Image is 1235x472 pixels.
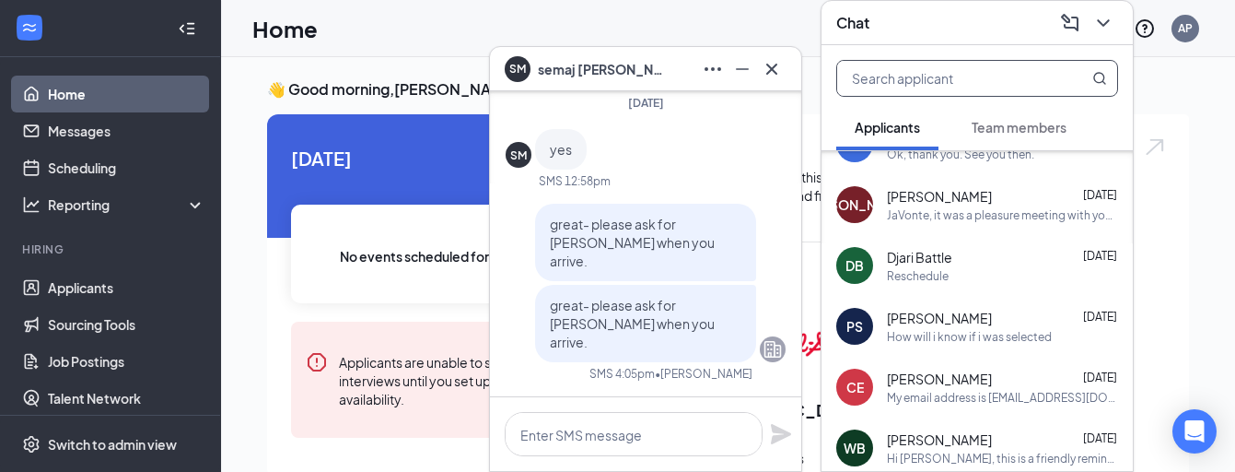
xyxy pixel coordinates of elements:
[846,317,863,336] div: PS
[510,147,527,163] div: SM
[887,329,1052,345] div: How will i know if i was selected
[887,431,992,449] span: [PERSON_NAME]
[306,351,328,373] svg: Error
[340,246,534,266] span: No events scheduled for [DATE] .
[1143,136,1167,158] img: open.6027fd2a22e1237b5b06.svg
[48,269,205,306] a: Applicants
[48,195,206,214] div: Reporting
[178,19,196,38] svg: Collapse
[836,13,869,33] h3: Chat
[731,58,753,80] svg: Minimize
[972,119,1066,136] span: Team members
[267,79,1189,100] h3: 👋 Good morning, [PERSON_NAME] !
[1055,8,1085,38] button: ComposeMessage
[698,54,728,84] button: Ellipses
[48,112,205,149] a: Messages
[48,306,205,343] a: Sourcing Tools
[539,173,611,189] div: SMS 12:58pm
[628,96,664,110] span: [DATE]
[844,439,866,457] div: WB
[1083,310,1117,324] span: [DATE]
[1089,8,1118,38] button: ChevronDown
[1083,188,1117,202] span: [DATE]
[550,297,715,350] span: great- please ask for [PERSON_NAME] when you arrive.
[48,380,205,417] a: Talent Network
[1178,20,1193,36] div: AP
[48,76,205,112] a: Home
[887,370,992,388] span: [PERSON_NAME]
[1092,71,1107,86] svg: MagnifyingGlass
[887,147,1034,162] div: Ok, thank you. See you then.
[855,119,920,136] span: Applicants
[1059,12,1081,34] svg: ComposeMessage
[762,338,784,360] svg: Company
[291,144,582,172] span: [DATE]
[1092,12,1114,34] svg: ChevronDown
[589,366,655,382] div: SMS 4:05pm
[757,54,786,84] button: Cross
[1172,409,1217,454] div: Open Intercom Messenger
[550,216,715,269] span: great- please ask for [PERSON_NAME] when you arrive.
[48,435,177,454] div: Switch to admin view
[887,187,992,206] span: [PERSON_NAME]
[801,195,908,214] div: [PERSON_NAME]
[1083,431,1117,445] span: [DATE]
[252,13,318,44] h1: Home
[887,451,1118,466] div: Hi [PERSON_NAME], this is a friendly reminder. Please select an interview time slot for your Back...
[550,141,572,158] span: yes
[887,309,992,327] span: [PERSON_NAME]
[770,423,792,445] svg: Plane
[22,242,202,257] div: Hiring
[538,59,667,79] span: semaj [PERSON_NAME]
[761,58,783,80] svg: Cross
[728,54,757,84] button: Minimize
[1083,371,1117,384] span: [DATE]
[48,149,205,186] a: Scheduling
[837,61,1055,96] input: Search applicant
[22,435,41,454] svg: Settings
[1083,249,1117,263] span: [DATE]
[887,248,952,266] span: Djari Battle
[655,366,752,382] span: • [PERSON_NAME]
[339,351,567,408] div: Applicants are unable to schedule interviews until you set up your availability.
[845,256,864,275] div: DB
[887,268,949,284] div: Reschedule
[887,207,1118,223] div: JaVonte, it was a pleasure meeting with you - would you be available for a 2nd interview [DATE] a...
[48,343,205,380] a: Job Postings
[1134,18,1156,40] svg: QuestionInfo
[702,58,724,80] svg: Ellipses
[846,378,864,396] div: CE
[20,18,39,37] svg: WorkstreamLogo
[887,390,1118,406] div: My email address is [EMAIL_ADDRESS][DOMAIN_NAME]
[22,195,41,214] svg: Analysis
